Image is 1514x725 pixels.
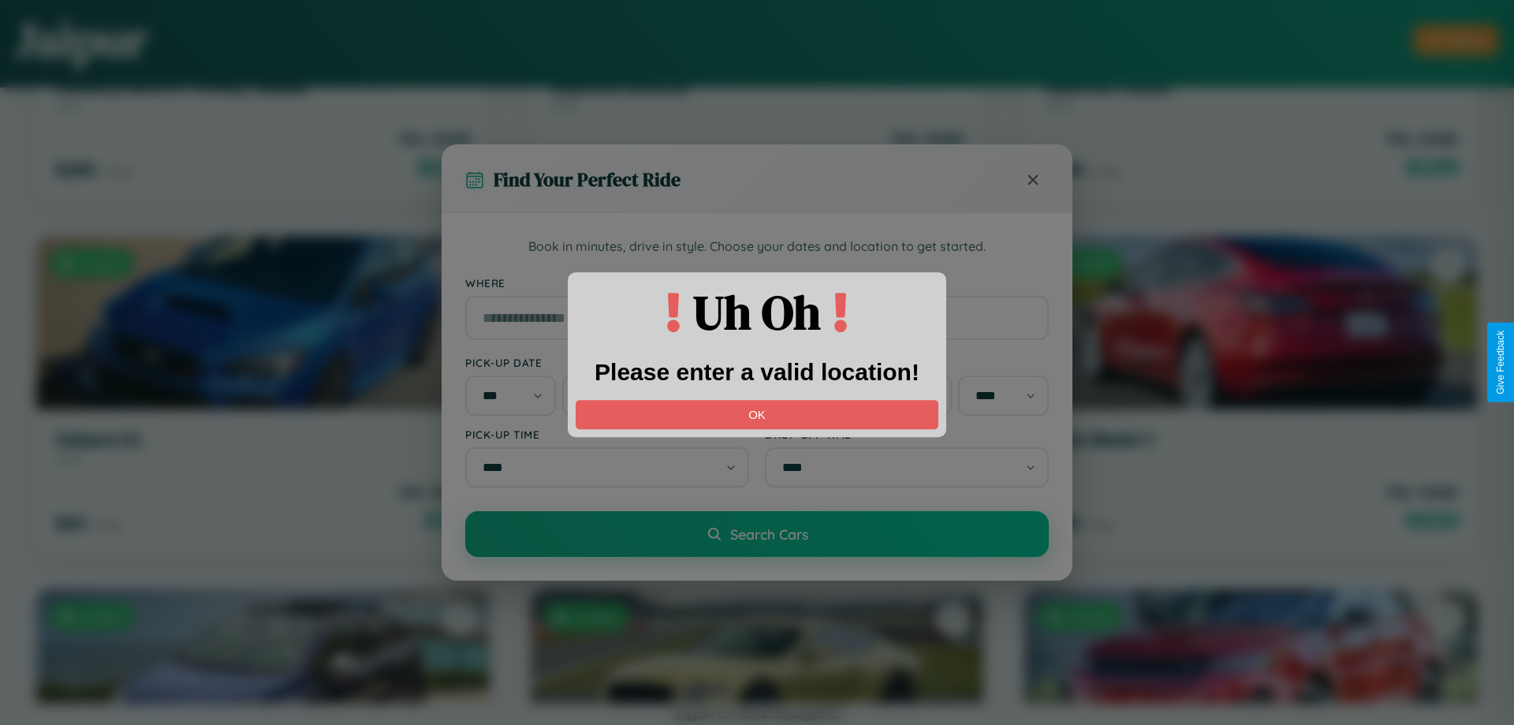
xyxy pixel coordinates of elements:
[465,428,749,441] label: Pick-up Time
[494,166,681,192] h3: Find Your Perfect Ride
[730,525,808,543] span: Search Cars
[465,276,1049,290] label: Where
[765,356,1049,369] label: Drop-off Date
[765,428,1049,441] label: Drop-off Time
[465,237,1049,257] p: Book in minutes, drive in style. Choose your dates and location to get started.
[465,356,749,369] label: Pick-up Date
